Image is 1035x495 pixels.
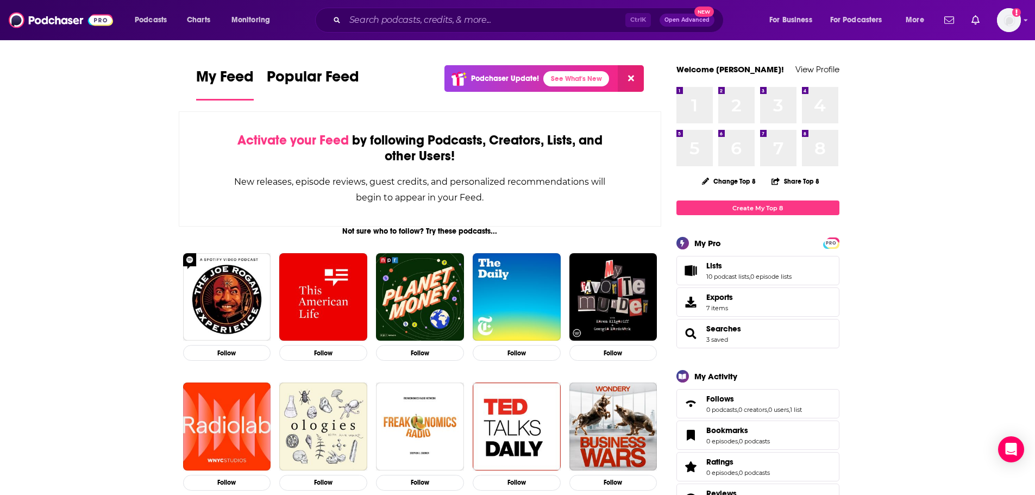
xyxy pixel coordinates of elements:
[997,8,1021,32] button: Show profile menu
[762,11,826,29] button: open menu
[279,383,367,471] img: Ologies with Alie Ward
[569,383,657,471] img: Business Wars
[706,292,733,302] span: Exports
[795,64,839,74] a: View Profile
[569,475,657,491] button: Follow
[997,8,1021,32] span: Logged in as psamuelson01
[706,425,748,435] span: Bookmarks
[967,11,984,29] a: Show notifications dropdown
[695,174,763,188] button: Change Top 8
[706,457,733,467] span: Ratings
[790,406,802,413] a: 1 list
[135,12,167,28] span: Podcasts
[737,406,738,413] span: ,
[676,200,839,215] a: Create My Top 8
[706,406,737,413] a: 0 podcasts
[830,12,882,28] span: For Podcasters
[473,475,561,491] button: Follow
[680,295,702,310] span: Exports
[694,238,721,248] div: My Pro
[231,12,270,28] span: Monitoring
[183,383,271,471] img: Radiolab
[473,253,561,341] img: The Daily
[196,67,254,92] span: My Feed
[694,371,737,381] div: My Activity
[739,437,770,445] a: 0 podcasts
[789,406,790,413] span: ,
[183,475,271,491] button: Follow
[183,345,271,361] button: Follow
[569,253,657,341] img: My Favorite Murder with Karen Kilgariff and Georgia Hardstark
[625,13,651,27] span: Ctrl K
[234,133,607,164] div: by following Podcasts, Creators, Lists, and other Users!
[473,383,561,471] img: TED Talks Daily
[183,253,271,341] img: The Joe Rogan Experience
[224,11,284,29] button: open menu
[680,396,702,411] a: Follows
[9,10,113,30] img: Podchaser - Follow, Share and Rate Podcasts
[187,12,210,28] span: Charts
[767,406,768,413] span: ,
[706,437,738,445] a: 0 episodes
[376,253,464,341] img: Planet Money
[739,469,770,477] a: 0 podcasts
[825,239,838,247] a: PRO
[738,469,739,477] span: ,
[706,336,728,343] a: 3 saved
[279,253,367,341] img: This American Life
[543,71,609,86] a: See What's New
[940,11,958,29] a: Show notifications dropdown
[179,227,662,236] div: Not sure who to follow? Try these podcasts...
[680,428,702,443] a: Bookmarks
[237,132,349,148] span: Activate your Feed
[771,171,820,192] button: Share Top 8
[279,345,367,361] button: Follow
[823,11,898,29] button: open menu
[706,324,741,334] a: Searches
[706,261,722,271] span: Lists
[706,394,734,404] span: Follows
[376,383,464,471] a: Freakonomics Radio
[738,437,739,445] span: ,
[680,263,702,278] a: Lists
[180,11,217,29] a: Charts
[750,273,792,280] a: 0 episode lists
[676,389,839,418] span: Follows
[998,436,1024,462] div: Open Intercom Messenger
[1012,8,1021,17] svg: Add a profile image
[706,457,770,467] a: Ratings
[196,67,254,101] a: My Feed
[676,64,784,74] a: Welcome [PERSON_NAME]!
[376,475,464,491] button: Follow
[706,273,749,280] a: 10 podcast lists
[680,459,702,474] a: Ratings
[898,11,938,29] button: open menu
[768,406,789,413] a: 0 users
[325,8,734,33] div: Search podcasts, credits, & more...
[676,287,839,317] a: Exports
[471,74,539,83] p: Podchaser Update!
[706,425,770,435] a: Bookmarks
[376,345,464,361] button: Follow
[706,304,733,312] span: 7 items
[769,12,812,28] span: For Business
[738,406,767,413] a: 0 creators
[749,273,750,280] span: ,
[267,67,359,92] span: Popular Feed
[676,319,839,348] span: Searches
[660,14,714,27] button: Open AdvancedNew
[473,345,561,361] button: Follow
[345,11,625,29] input: Search podcasts, credits, & more...
[706,469,738,477] a: 0 episodes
